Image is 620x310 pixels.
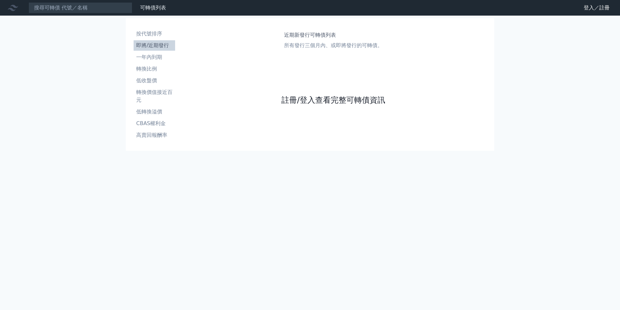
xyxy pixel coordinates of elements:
li: 高賣回報酬率 [134,131,175,139]
a: 按代號排序 [134,29,175,39]
a: 一年內到期 [134,52,175,62]
li: 一年內到期 [134,53,175,61]
p: 所有發行三個月內、或即將發行的可轉債。 [284,42,383,49]
a: 低收盤價 [134,75,175,86]
a: 登入／註冊 [578,3,615,13]
li: CBAS權利金 [134,120,175,127]
li: 低收盤價 [134,77,175,84]
h1: 近期新發行可轉債列表 [284,31,383,39]
li: 轉換比例 [134,65,175,73]
input: 搜尋可轉債 代號／名稱 [29,2,132,13]
a: 即將/近期發行 [134,40,175,51]
li: 轉換價值接近百元 [134,88,175,104]
a: 可轉債列表 [140,5,166,11]
a: CBAS權利金 [134,118,175,129]
li: 低轉換溢價 [134,108,175,116]
a: 高賣回報酬率 [134,130,175,140]
li: 即將/近期發行 [134,42,175,49]
li: 按代號排序 [134,30,175,38]
a: 轉換比例 [134,64,175,74]
a: 低轉換溢價 [134,107,175,117]
a: 轉換價值接近百元 [134,87,175,105]
a: 註冊/登入查看完整可轉債資訊 [281,95,385,105]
